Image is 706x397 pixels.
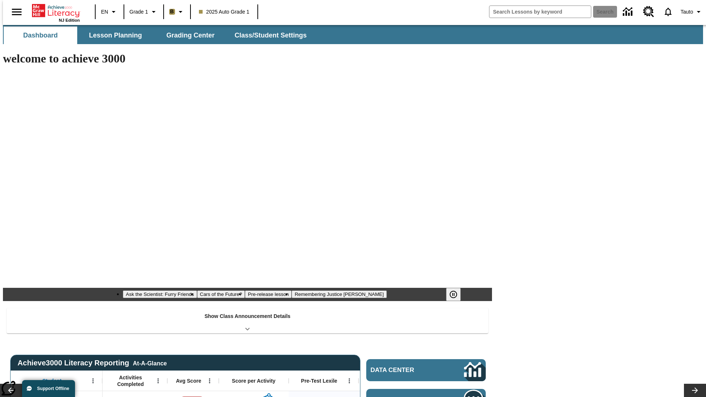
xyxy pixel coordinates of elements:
span: B [170,7,174,16]
span: Support Offline [37,386,69,391]
button: Slide 4 Remembering Justice O'Connor [292,290,386,298]
a: Resource Center, Will open in new tab [639,2,659,22]
span: EN [101,8,108,16]
div: SubNavbar [3,26,313,44]
span: Grade 1 [129,8,148,16]
input: search field [489,6,591,18]
button: Open side menu [6,1,28,23]
span: Pre-Test Lexile [301,378,338,384]
button: Support Offline [22,380,75,397]
a: Home [32,3,80,18]
button: Grade: Grade 1, Select a grade [126,5,161,18]
button: Class/Student Settings [229,26,313,44]
p: Show Class Announcement Details [204,312,290,320]
div: Home [32,3,80,22]
div: SubNavbar [3,25,703,44]
button: Open Menu [88,375,99,386]
span: Tauto [681,8,693,16]
button: Slide 1 Ask the Scientist: Furry Friends [123,290,197,298]
button: Dashboard [4,26,77,44]
button: Boost Class color is light brown. Change class color [166,5,188,18]
a: Notifications [659,2,678,21]
button: Open Menu [153,375,164,386]
span: Student [42,378,61,384]
a: Data Center [366,359,486,381]
button: Open Menu [344,375,355,386]
button: Slide 3 Pre-release lesson [245,290,292,298]
button: Profile/Settings [678,5,706,18]
button: Grading Center [154,26,227,44]
span: Achieve3000 Literacy Reporting [18,359,167,367]
button: Lesson carousel, Next [684,384,706,397]
button: Slide 2 Cars of the Future? [197,290,245,298]
span: Data Center [371,366,439,374]
span: NJ Edition [59,18,80,22]
span: Avg Score [176,378,201,384]
span: Activities Completed [106,374,155,387]
div: At-A-Glance [133,359,167,367]
button: Pause [446,288,461,301]
span: Score per Activity [232,378,276,384]
button: Language: EN, Select a language [98,5,121,18]
a: Data Center [618,2,639,22]
span: 2025 Auto Grade 1 [199,8,250,16]
div: Show Class Announcement Details [7,308,488,333]
button: Open Menu [204,375,215,386]
button: Lesson Planning [79,26,152,44]
div: Pause [446,288,468,301]
h1: welcome to achieve 3000 [3,52,492,65]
